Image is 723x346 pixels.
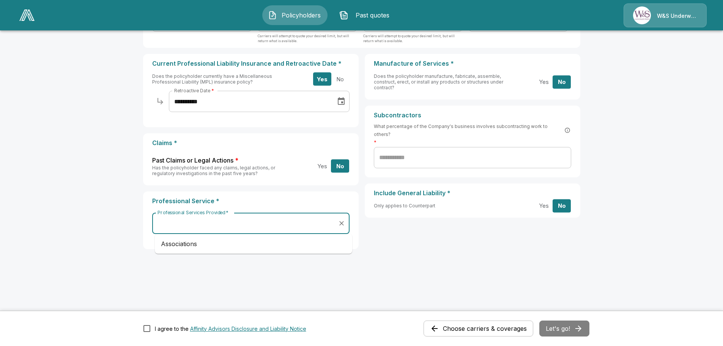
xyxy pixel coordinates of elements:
img: Policyholders Icon [268,11,277,20]
span: Policyholders [280,11,322,20]
button: Choose date, selected date is Oct 15, 2016 [334,94,349,109]
button: No [331,160,349,173]
button: Yes [535,75,553,88]
p: Subcontractors [374,112,571,119]
span: Past Claims or Legal Actions [152,156,233,165]
p: Manufacture of Services * [374,60,571,67]
label: Professional Services Provided [158,209,228,216]
img: Past quotes Icon [339,11,348,20]
li: Associations [155,237,352,251]
span: Does the policyholder manufacture, fabricate, assemble, construct, erect, or install any products... [374,73,503,90]
button: Subcontracting refers to hiring external companies or individuals to perform work on behalf of yo... [564,126,571,134]
button: I agree to the [190,325,306,333]
button: Yes [313,160,331,173]
p: Claims * [152,139,350,147]
label: Retroactive Date [174,87,214,94]
p: Include General Liability * [374,190,571,197]
button: Clear [336,218,347,229]
p: Carriers will attempt to quote your desired limit, but will return what is available. [258,33,356,49]
div: I agree to the [155,325,306,333]
p: Carriers will attempt to quote your desired limit, but will return what is available. [363,33,462,49]
span: Past quotes [351,11,393,20]
button: No [331,73,349,86]
button: No [553,75,571,88]
button: Yes [313,73,331,86]
button: Policyholders IconPolicyholders [262,5,328,25]
button: Past quotes IconPast quotes [334,5,399,25]
button: Yes [535,199,553,212]
button: Choose carriers & coverages [424,321,533,337]
img: AA Logo [19,9,35,21]
span: What percentage of the Company's business involves subcontracting work to others? [374,122,571,138]
span: Does the policyholder currently have a Miscellaneous Professional Liability (MPL) insurance policy? [152,73,272,85]
button: No [553,199,571,212]
p: Current Professional Liability Insurance and Retroactive Date * [152,60,350,67]
span: Has the policyholder faced any claims, legal actions, or regulatory investigations in the past fi... [152,165,275,176]
span: Only applies to Counterpart [374,203,435,209]
p: Professional Service * [152,197,350,205]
